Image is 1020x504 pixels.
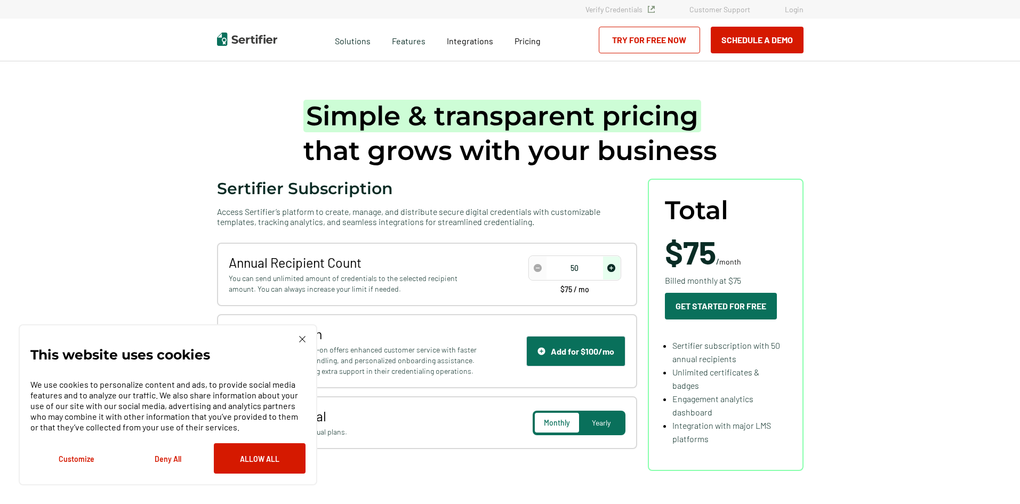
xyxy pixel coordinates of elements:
span: month [719,257,741,266]
span: You can send unlimited amount of credentials to the selected recipient amount. You can always inc... [229,273,480,294]
span: $75 [665,233,716,271]
img: Cookie Popup Close [299,336,306,342]
p: We use cookies to personalize content and ads, to provide social media features and to analyze ou... [30,379,306,433]
span: Monthly [544,418,570,427]
span: Engagement analytics dashboard [672,394,753,417]
div: Add for $100/mo [537,346,614,356]
a: Customer Support [689,5,750,14]
span: Total [665,196,728,225]
img: Support Icon [537,347,545,355]
span: Integrations [447,36,493,46]
span: Billed monthly at $75 [665,274,741,287]
button: Deny All [122,443,214,474]
span: / [665,236,741,268]
span: increase number [603,257,620,279]
span: decrease number [529,257,547,279]
span: Simple & transparent pricing [303,100,701,132]
button: Support IconAdd for $100/mo [526,336,625,366]
img: Decrease Icon [534,264,542,272]
span: Support Add-On [229,326,480,342]
span: Yearly [592,418,611,427]
a: Pricing [515,33,541,46]
button: Get Started For Free [665,293,777,319]
span: Integration with major LMS platforms [672,420,771,444]
span: Sertifier Subscription [217,179,393,198]
span: $75 / mo [560,286,589,293]
img: Increase Icon [607,264,615,272]
span: Payment Interval [229,408,480,424]
a: Try for Free Now [599,27,700,53]
a: Login [785,5,804,14]
span: Sertifier subscription with 50 annual recipients [672,340,780,364]
a: Integrations [447,33,493,46]
span: Get 2 months free with annual plans. [229,427,480,437]
h1: that grows with your business [303,99,717,168]
span: Unlimited certificates & badges [672,367,759,390]
button: Schedule a Demo [711,27,804,53]
span: Pricing [515,36,541,46]
img: Verified [648,6,655,13]
span: The Advanced Support Add-on offers enhanced customer service with faster response times, priority... [229,345,480,377]
span: Access Sertifier’s platform to create, manage, and distribute secure digital credentials with cus... [217,206,637,227]
button: Allow All [214,443,306,474]
a: Verify Credentials [585,5,655,14]
p: This website uses cookies [30,349,210,360]
span: Solutions [335,33,371,46]
span: Features [392,33,425,46]
button: Customize [30,443,122,474]
span: Annual Recipient Count [229,254,480,270]
img: Sertifier | Digital Credentialing Platform [217,33,277,46]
